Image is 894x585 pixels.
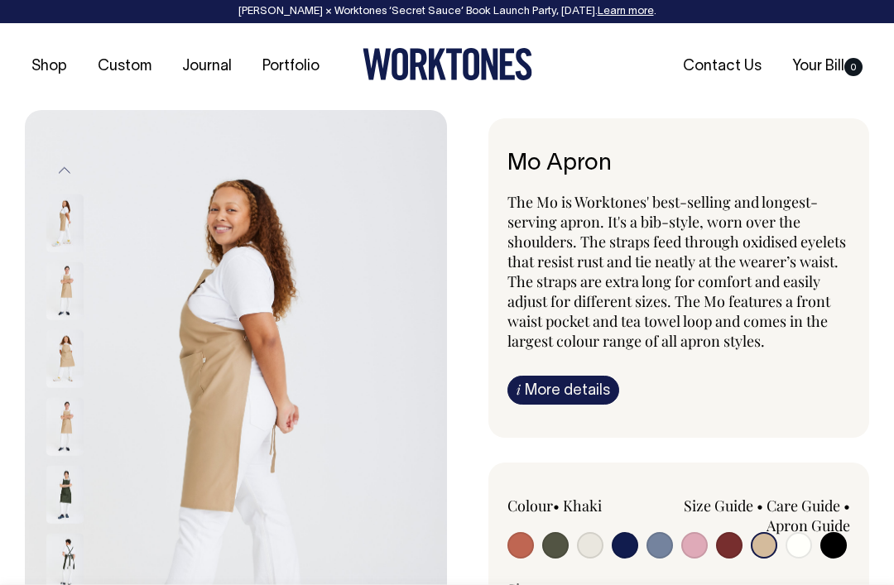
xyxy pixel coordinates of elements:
a: Custom [91,53,158,80]
button: Previous [52,152,77,189]
a: Journal [175,53,238,80]
img: khaki [46,329,84,387]
a: Your Bill0 [786,53,869,80]
span: • [844,496,850,515]
a: Apron Guide [767,515,850,535]
label: Khaki [563,496,602,515]
div: [PERSON_NAME] × Worktones ‘Secret Sauce’ Book Launch Party, [DATE]. . [17,6,877,17]
span: • [553,496,560,515]
div: Colour [507,496,645,515]
a: Size Guide [684,496,753,515]
img: khaki [46,261,84,319]
a: Shop [25,53,74,80]
span: 0 [844,58,863,76]
img: khaki [46,397,84,455]
img: khaki [46,194,84,252]
span: • [757,496,763,515]
a: Care Guide [767,496,840,515]
a: Learn more [598,7,654,17]
h1: Mo Apron [507,151,850,177]
span: i [517,381,521,398]
span: The Mo is Worktones' best-selling and longest-serving apron. It's a bib-style, worn over the shou... [507,192,846,351]
a: Contact Us [676,53,768,80]
a: Portfolio [256,53,326,80]
a: iMore details [507,376,619,405]
img: olive [46,465,84,523]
